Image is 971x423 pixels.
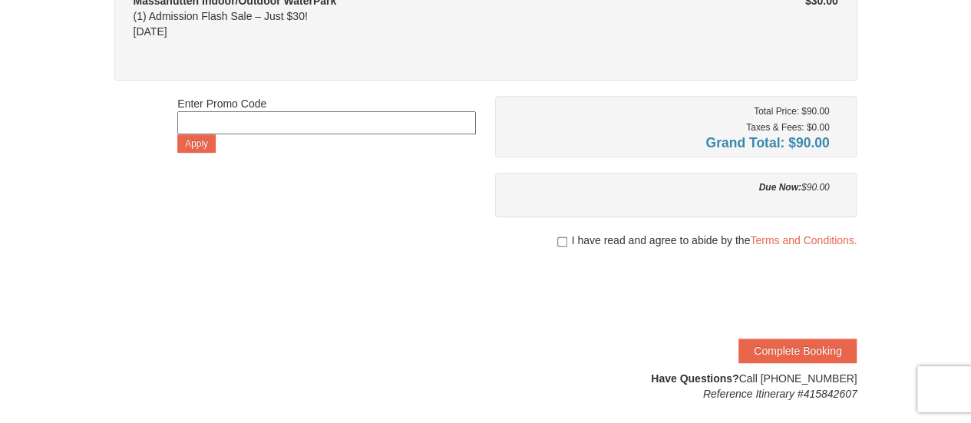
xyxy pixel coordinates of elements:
[703,388,857,400] em: Reference Itinerary #415842607
[495,371,857,402] div: Call [PHONE_NUMBER]
[507,135,830,150] h4: Grand Total: $90.00
[177,96,476,153] div: Enter Promo Code
[738,339,857,363] button: Complete Booking
[651,372,738,385] strong: Have Questions?
[758,182,801,193] strong: Due Now:
[623,263,857,323] iframe: reCAPTCHA
[750,234,857,246] a: Terms and Conditions.
[571,233,857,248] span: I have read and agree to abide by the
[177,134,216,153] button: Apply
[746,122,829,133] small: Taxes & Fees: $0.00
[754,106,830,117] small: Total Price: $90.00
[507,180,830,195] div: $90.00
